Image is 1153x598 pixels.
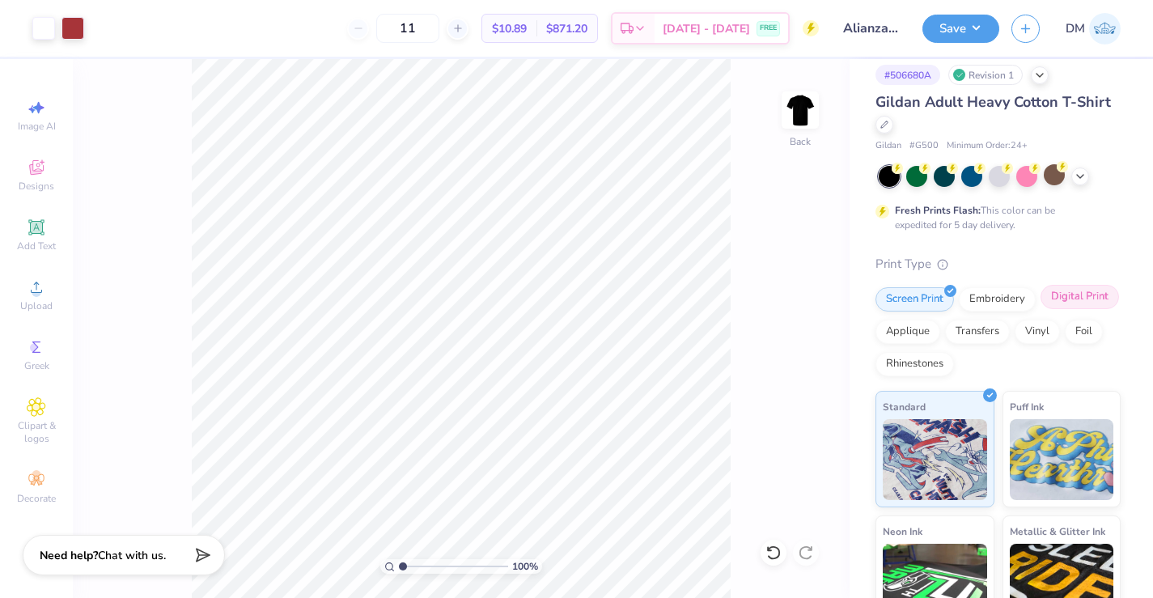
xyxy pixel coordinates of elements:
[1010,419,1114,500] img: Puff Ink
[8,419,65,445] span: Clipart & logos
[790,134,811,149] div: Back
[40,548,98,563] strong: Need help?
[1015,320,1060,344] div: Vinyl
[1065,320,1103,344] div: Foil
[17,240,56,252] span: Add Text
[24,359,49,372] span: Greek
[784,94,816,126] img: Back
[922,15,999,43] button: Save
[760,23,777,34] span: FREE
[376,14,439,43] input: – –
[883,419,987,500] img: Standard
[875,352,954,376] div: Rhinestones
[875,92,1111,112] span: Gildan Adult Heavy Cotton T-Shirt
[1066,19,1085,38] span: DM
[1010,523,1105,540] span: Metallic & Glitter Ink
[19,180,54,193] span: Designs
[948,65,1023,85] div: Revision 1
[883,398,926,415] span: Standard
[875,320,940,344] div: Applique
[1089,13,1121,45] img: Diana Malta
[546,20,587,37] span: $871.20
[17,492,56,505] span: Decorate
[895,203,1094,232] div: This color can be expedited for 5 day delivery.
[492,20,527,37] span: $10.89
[959,287,1036,312] div: Embroidery
[875,287,954,312] div: Screen Print
[1010,398,1044,415] span: Puff Ink
[20,299,53,312] span: Upload
[875,65,940,85] div: # 506680A
[945,320,1010,344] div: Transfers
[883,523,922,540] span: Neon Ink
[1041,285,1119,309] div: Digital Print
[98,548,166,563] span: Chat with us.
[875,139,901,153] span: Gildan
[663,20,750,37] span: [DATE] - [DATE]
[1066,13,1121,45] a: DM
[512,559,538,574] span: 100 %
[875,255,1121,274] div: Print Type
[909,139,939,153] span: # G500
[18,120,56,133] span: Image AI
[895,204,981,217] strong: Fresh Prints Flash:
[947,139,1028,153] span: Minimum Order: 24 +
[831,12,910,45] input: Untitled Design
